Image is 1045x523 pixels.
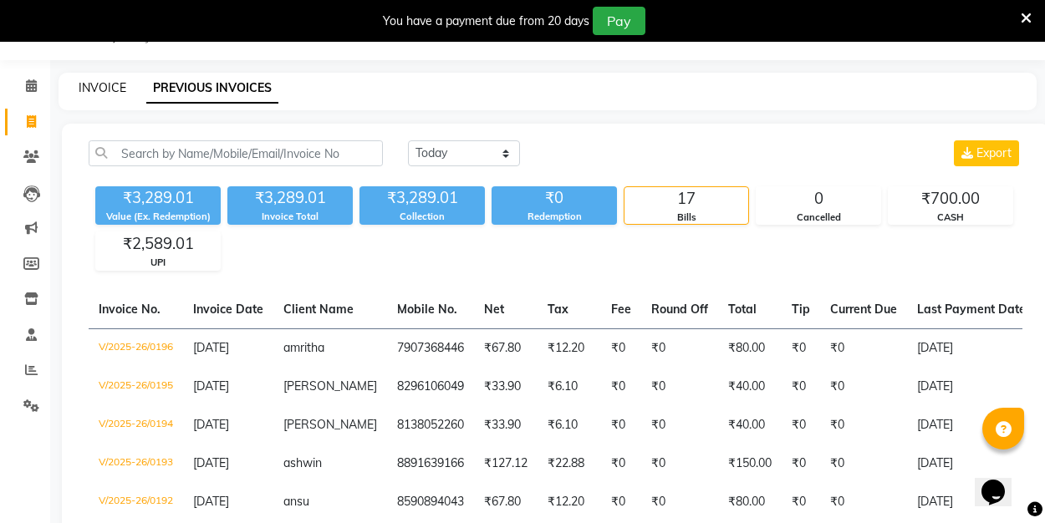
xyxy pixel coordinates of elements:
[641,368,718,406] td: ₹0
[538,328,601,368] td: ₹12.20
[387,444,474,483] td: 8891639166
[387,406,474,444] td: 8138052260
[718,406,782,444] td: ₹40.00
[820,328,907,368] td: ₹0
[95,210,221,224] div: Value (Ex. Redemption)
[359,210,485,224] div: Collection
[624,187,748,211] div: 17
[782,368,820,406] td: ₹0
[193,378,229,394] span: [DATE]
[96,256,220,270] div: UPI
[283,494,309,509] span: ansu
[283,302,354,317] span: Client Name
[538,483,601,521] td: ₹12.20
[757,187,880,211] div: 0
[782,444,820,483] td: ₹0
[89,368,183,406] td: V/2025-26/0195
[383,13,589,30] div: You have a payment due from 20 days
[907,368,1036,406] td: [DATE]
[907,444,1036,483] td: [DATE]
[907,406,1036,444] td: [DATE]
[474,444,538,483] td: ₹127.12
[474,368,538,406] td: ₹33.90
[601,406,641,444] td: ₹0
[820,368,907,406] td: ₹0
[538,406,601,444] td: ₹6.10
[193,417,229,432] span: [DATE]
[782,406,820,444] td: ₹0
[227,186,353,210] div: ₹3,289.01
[718,328,782,368] td: ₹80.00
[283,455,322,470] span: ashwin
[538,368,601,406] td: ₹6.10
[227,210,353,224] div: Invoice Total
[387,483,474,521] td: 8590894043
[917,302,1026,317] span: Last Payment Date
[907,483,1036,521] td: [DATE]
[728,302,757,317] span: Total
[641,444,718,483] td: ₹0
[641,406,718,444] td: ₹0
[601,328,641,368] td: ₹0
[976,145,1012,160] span: Export
[492,210,617,224] div: Redemption
[397,302,457,317] span: Mobile No.
[820,483,907,521] td: ₹0
[283,378,377,394] span: [PERSON_NAME]
[89,444,183,483] td: V/2025-26/0193
[820,444,907,483] td: ₹0
[907,328,1036,368] td: [DATE]
[975,456,1028,506] iframe: chat widget
[492,186,617,210] div: ₹0
[89,140,383,166] input: Search by Name/Mobile/Email/Invoice No
[757,211,880,225] div: Cancelled
[782,483,820,521] td: ₹0
[820,406,907,444] td: ₹0
[718,368,782,406] td: ₹40.00
[889,211,1012,225] div: CASH
[484,302,504,317] span: Net
[601,444,641,483] td: ₹0
[193,494,229,509] span: [DATE]
[718,483,782,521] td: ₹80.00
[601,368,641,406] td: ₹0
[624,211,748,225] div: Bills
[283,417,377,432] span: [PERSON_NAME]
[387,368,474,406] td: 8296106049
[830,302,897,317] span: Current Due
[611,302,631,317] span: Fee
[718,444,782,483] td: ₹150.00
[89,406,183,444] td: V/2025-26/0194
[79,80,126,95] a: INVOICE
[95,186,221,210] div: ₹3,289.01
[99,302,161,317] span: Invoice No.
[954,140,1019,166] button: Export
[889,187,1012,211] div: ₹700.00
[474,328,538,368] td: ₹67.80
[193,455,229,470] span: [DATE]
[548,302,568,317] span: Tax
[193,340,229,355] span: [DATE]
[474,406,538,444] td: ₹33.90
[641,328,718,368] td: ₹0
[538,444,601,483] td: ₹22.88
[387,328,474,368] td: 7907368446
[651,302,708,317] span: Round Off
[193,302,263,317] span: Invoice Date
[359,186,485,210] div: ₹3,289.01
[641,483,718,521] td: ₹0
[96,232,220,256] div: ₹2,589.01
[792,302,810,317] span: Tip
[146,74,278,104] a: PREVIOUS INVOICES
[89,483,183,521] td: V/2025-26/0192
[89,328,183,368] td: V/2025-26/0196
[474,483,538,521] td: ₹67.80
[593,7,645,35] button: Pay
[283,340,324,355] span: amritha
[782,328,820,368] td: ₹0
[601,483,641,521] td: ₹0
